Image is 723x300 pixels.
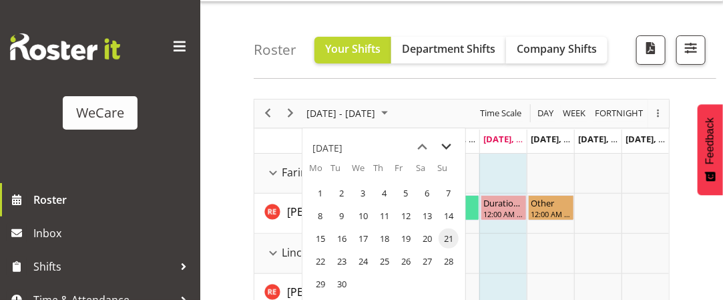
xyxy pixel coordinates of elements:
button: Timeline Day [535,105,556,122]
span: Friday, September 19, 2025 [396,229,416,249]
span: Week [561,105,587,122]
span: Monday, September 8, 2025 [310,206,330,226]
span: Faringdon [282,164,333,180]
div: previous period [256,100,279,128]
span: Saturday, September 13, 2025 [417,206,437,226]
button: August 2025 [304,105,394,122]
button: Department Shifts [391,37,506,63]
span: Thursday, September 25, 2025 [375,251,395,271]
a: [PERSON_NAME] [287,204,370,220]
div: title [312,135,342,162]
span: Tuesday, September 16, 2025 [332,229,352,249]
td: Sunday, September 21, 2025 [437,227,459,250]
th: Tu [330,162,352,182]
th: We [352,162,373,182]
button: Filter Shifts [676,35,706,65]
span: Tuesday, September 2, 2025 [332,183,352,203]
span: Monday, September 1, 2025 [310,183,330,203]
button: next month [435,135,459,159]
h4: Roster [254,42,296,57]
span: [DATE], [DATE] [578,133,639,145]
th: Su [437,162,459,182]
button: Previous [259,105,277,122]
span: [PERSON_NAME] [287,204,370,219]
button: Your Shifts [314,37,391,63]
span: Time Scale [479,105,523,122]
span: [DATE], [DATE] [436,133,497,145]
button: Feedback - Show survey [698,104,723,195]
button: Company Shifts [506,37,608,63]
div: Duration 23 hours - [PERSON_NAME] [484,196,523,209]
span: Wednesday, September 24, 2025 [353,251,373,271]
span: Tuesday, September 9, 2025 [332,206,352,226]
span: Thursday, September 18, 2025 [375,229,395,249]
td: Faringdon resource [254,154,337,194]
button: previous month [411,135,435,159]
span: Shifts [33,257,174,277]
span: Saturday, September 20, 2025 [417,229,437,249]
button: Download a PDF of the roster according to the set date range. [636,35,666,65]
button: Next [282,105,300,122]
span: Sunday, September 28, 2025 [439,251,459,271]
span: Saturday, September 27, 2025 [417,251,437,271]
span: Department Shifts [402,41,495,56]
span: Friday, September 12, 2025 [396,206,416,226]
th: Sa [416,162,437,182]
img: Rosterit website logo [10,33,120,60]
span: Your Shifts [325,41,381,56]
span: Feedback [704,118,716,164]
span: [PERSON_NAME] [287,285,370,299]
span: [DATE] - [DATE] [305,105,377,122]
th: Fr [395,162,416,182]
span: Sunday, September 14, 2025 [439,206,459,226]
div: 12:00 AM - 11:59 PM [484,208,523,219]
span: Wednesday, September 3, 2025 [353,183,373,203]
div: 12:00 AM - 11:59 PM [531,208,571,219]
td: Lincoln resource [254,234,337,274]
span: Wednesday, September 17, 2025 [353,229,373,249]
button: Time Scale [478,105,524,122]
div: next period [279,100,302,128]
button: Fortnight [593,105,646,122]
div: overflow [648,100,669,128]
button: Timeline Week [561,105,588,122]
span: Lincoln [282,245,318,261]
span: Thursday, September 11, 2025 [375,206,395,226]
span: Fortnight [593,105,644,122]
span: Saturday, September 6, 2025 [417,183,437,203]
th: Mo [309,162,330,182]
span: Roster [33,190,194,210]
span: Wednesday, September 10, 2025 [353,206,373,226]
span: [DATE], [DATE] [626,133,686,145]
td: Rachel Els resource [254,194,337,234]
div: Rachel Els"s event - Duration 23 hours - Rachel Els Begin From Thursday, August 21, 2025 at 12:00... [481,195,527,220]
span: [DATE], [DATE] [531,133,591,145]
div: WeCare [76,103,124,123]
span: [DATE], [DATE] [483,133,544,145]
span: Sunday, September 7, 2025 [439,183,459,203]
div: Other [531,196,571,209]
th: Th [373,162,395,182]
div: August 18 - 24, 2025 [302,100,396,128]
div: Rachel Els"s event - Other Begin From Friday, August 22, 2025 at 12:00:00 AM GMT+12:00 Ends At Fr... [528,195,574,220]
span: Monday, September 22, 2025 [310,251,330,271]
span: Friday, September 5, 2025 [396,183,416,203]
span: Day [536,105,555,122]
a: [PERSON_NAME] [287,284,370,300]
span: Tuesday, September 30, 2025 [332,274,352,294]
span: Sunday, September 21, 2025 [439,229,459,249]
span: Monday, September 15, 2025 [310,229,330,249]
span: Inbox [33,223,194,243]
span: Monday, September 29, 2025 [310,274,330,294]
span: Friday, September 26, 2025 [396,251,416,271]
span: Thursday, September 4, 2025 [375,183,395,203]
span: Company Shifts [517,41,597,56]
span: Tuesday, September 23, 2025 [332,251,352,271]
